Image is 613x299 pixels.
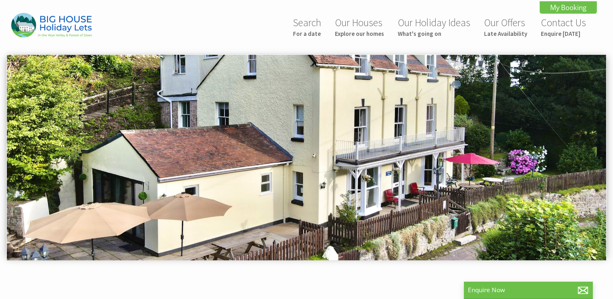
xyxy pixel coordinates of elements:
a: Our OffersLate Availability [484,16,527,37]
a: My Booking [540,1,597,14]
a: Our HousesExplore our homes [335,16,384,37]
a: Our Holiday IdeasWhat's going on [398,16,470,37]
a: SearchFor a date [293,16,321,37]
small: What's going on [398,30,470,37]
small: For a date [293,30,321,37]
a: Contact UsEnquire [DATE] [541,16,586,37]
img: Big House Holiday Lets [11,13,92,37]
small: Explore our homes [335,30,384,37]
small: Late Availability [484,30,527,37]
small: Enquire [DATE] [541,30,586,37]
p: Enquire Now [468,286,589,294]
